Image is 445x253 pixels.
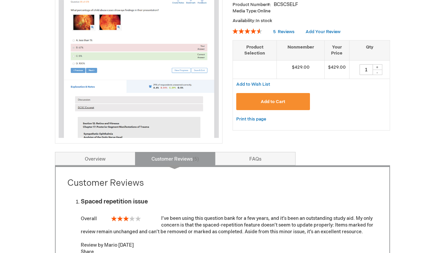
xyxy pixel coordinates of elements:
span: Review by [81,242,103,248]
p: Availability: [233,18,390,24]
p: Online [233,8,390,14]
div: 60% [111,216,141,221]
input: Qty [360,64,373,75]
span: 5 [193,156,199,162]
span: Overall [81,216,97,222]
td: $429.00 [324,60,349,79]
div: + [372,64,382,70]
a: Add to Wish List [236,81,270,87]
div: I’ve been using this question bank for a few years, and it’s been an outstanding study aid. My on... [81,215,378,235]
td: $429.00 [277,60,325,79]
div: - [372,70,382,75]
th: Your Price [324,40,349,60]
th: Qty [349,40,390,60]
a: Customer Reviews5 [135,152,215,165]
strong: Customer Reviews [67,178,144,188]
span: Add to Cart [261,99,285,104]
strong: Mario [104,242,117,248]
a: FAQs [215,152,296,165]
div: BCSCSELF [274,1,298,8]
a: Add Your Review [306,29,340,34]
time: [DATE] [118,242,134,248]
th: Nonmember [277,40,325,60]
span: Reviews [278,29,295,34]
span: In stock [256,18,272,23]
a: Overview [55,152,135,165]
a: Print this page [236,115,266,123]
div: 92% [233,28,262,34]
button: Add to Cart [236,93,310,110]
span: 5 [273,29,276,34]
th: Product Selection [233,40,277,60]
a: 5 Reviews [273,29,296,34]
div: Spaced repetition issue [81,198,378,205]
span: Add to Wish List [236,82,270,87]
strong: Product Number [233,2,271,7]
strong: Media Type: [233,8,257,14]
